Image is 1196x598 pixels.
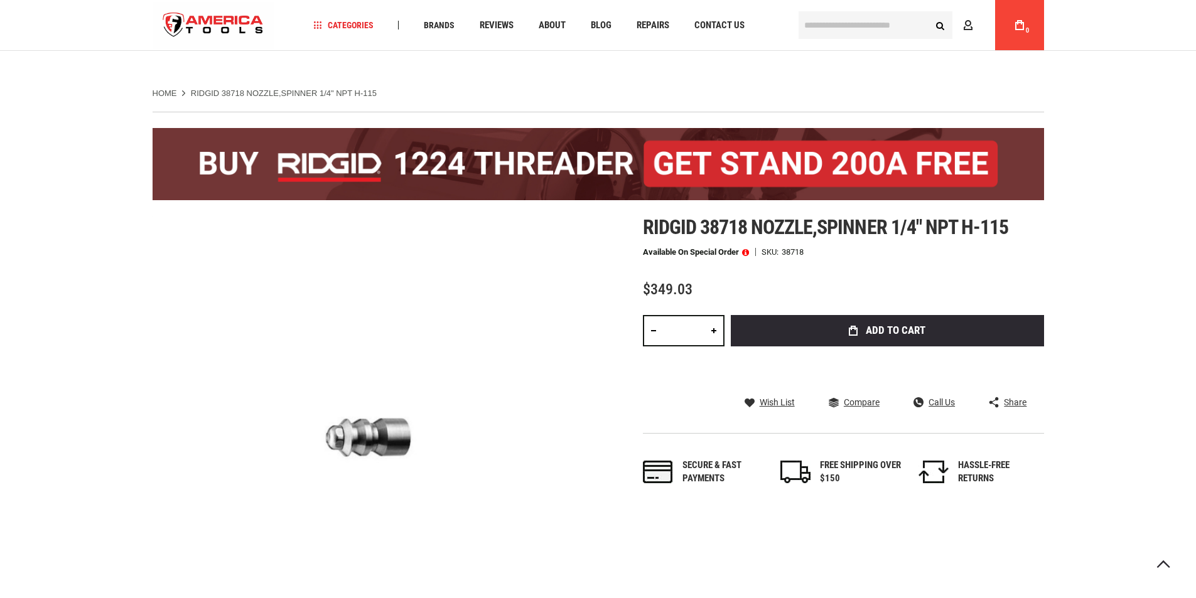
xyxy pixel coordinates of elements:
[585,17,617,34] a: Blog
[760,398,795,407] span: Wish List
[539,21,566,30] span: About
[1026,27,1030,34] span: 0
[782,248,804,256] div: 38718
[637,21,669,30] span: Repairs
[418,17,460,34] a: Brands
[694,21,745,30] span: Contact Us
[829,397,880,408] a: Compare
[643,461,673,483] img: payments
[745,397,795,408] a: Wish List
[591,21,611,30] span: Blog
[631,17,675,34] a: Repairs
[1020,558,1196,598] iframe: LiveChat chat widget
[929,13,952,37] button: Search
[958,459,1040,486] div: HASSLE-FREE RETURNS
[313,21,374,29] span: Categories
[424,21,455,29] span: Brands
[153,2,274,49] img: America Tools
[762,248,782,256] strong: SKU
[682,459,764,486] div: Secure & fast payments
[929,398,955,407] span: Call Us
[1004,398,1026,407] span: Share
[643,280,692,298] span: $349.03
[153,2,274,49] a: store logo
[480,21,514,30] span: Reviews
[844,398,880,407] span: Compare
[643,215,1009,239] span: Ridgid 38718 nozzle,spinner 1/4" npt h-115
[153,88,177,99] a: Home
[820,459,902,486] div: FREE SHIPPING OVER $150
[728,350,1047,387] iframe: Secure express checkout frame
[533,17,571,34] a: About
[731,315,1044,346] button: Add to Cart
[689,17,750,34] a: Contact Us
[308,17,379,34] a: Categories
[866,325,925,336] span: Add to Cart
[780,461,811,483] img: shipping
[191,88,377,98] strong: RIDGID 38718 NOZZLE,SPINNER 1/4" NPT H-115
[643,248,749,257] p: Available on Special Order
[919,461,949,483] img: returns
[913,397,955,408] a: Call Us
[474,17,519,34] a: Reviews
[153,128,1044,200] img: BOGO: Buy the RIDGID® 1224 Threader (26092), get the 92467 200A Stand FREE!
